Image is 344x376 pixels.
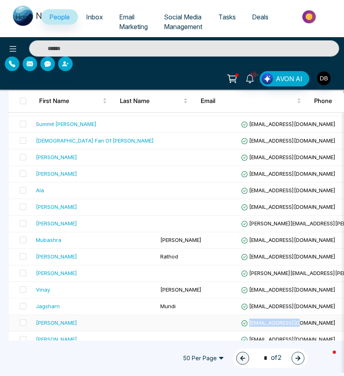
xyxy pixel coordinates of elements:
[241,253,336,260] span: [EMAIL_ADDRESS][DOMAIN_NAME]
[241,154,336,160] span: [EMAIL_ADDRESS][DOMAIN_NAME]
[36,269,77,277] div: [PERSON_NAME]
[39,96,101,106] span: First Name
[241,187,336,193] span: [EMAIL_ADDRESS][DOMAIN_NAME]
[260,71,309,86] button: AVON AI
[317,349,336,368] iframe: Intercom live chat
[244,9,277,25] a: Deals
[15,13,33,21] span: Home
[36,120,96,128] div: Summit [PERSON_NAME]
[119,13,148,31] span: Email Marketing
[241,303,336,309] span: [EMAIL_ADDRESS][DOMAIN_NAME]
[86,13,103,21] span: Inbox
[36,286,50,294] div: Vinay
[36,219,77,227] div: [PERSON_NAME]
[281,8,339,26] img: Market-place.gif
[41,9,78,25] a: People
[160,237,201,243] span: [PERSON_NAME]
[160,286,201,293] span: [PERSON_NAME]
[13,6,61,26] img: Nova CRM Logo
[241,237,336,243] span: [EMAIL_ADDRESS][DOMAIN_NAME]
[241,137,336,144] span: [EMAIL_ADDRESS][DOMAIN_NAME]
[241,121,336,127] span: [EMAIL_ADDRESS][DOMAIN_NAME]
[33,90,113,112] th: First Name
[113,90,194,112] th: Last Name
[241,319,336,326] span: [EMAIL_ADDRESS][DOMAIN_NAME]
[160,303,176,309] span: Mundi
[49,13,70,21] span: People
[156,9,210,34] a: Social Media Management
[252,13,268,21] span: Deals
[36,203,77,211] div: [PERSON_NAME]
[210,9,244,25] a: Tasks
[36,137,154,145] div: [DEMOGRAPHIC_DATA] Fan Of [PERSON_NAME]
[36,319,77,327] div: [PERSON_NAME]
[194,90,308,112] th: Email
[164,13,202,31] span: Social Media Management
[7,9,41,25] a: Home
[201,96,295,106] span: Email
[36,302,60,310] div: Jagsharn
[78,9,111,25] a: Inbox
[241,170,336,177] span: [EMAIL_ADDRESS][DOMAIN_NAME]
[36,236,61,244] div: Mubashra
[177,352,230,365] span: 50 Per Page
[36,170,77,178] div: [PERSON_NAME]
[36,153,77,161] div: [PERSON_NAME]
[218,13,236,21] span: Tasks
[241,204,336,210] span: [EMAIL_ADDRESS][DOMAIN_NAME]
[240,71,260,85] a: 10+
[276,74,302,84] span: AVON AI
[120,96,182,106] span: Last Name
[241,286,336,293] span: [EMAIL_ADDRESS][DOMAIN_NAME]
[259,353,282,363] span: of 2
[262,73,273,84] img: Lead Flow
[36,252,77,260] div: [PERSON_NAME]
[111,9,156,34] a: Email Marketing
[36,186,44,194] div: Ala
[160,253,178,260] span: Rathod
[250,71,257,78] span: 10+
[36,335,77,343] div: [PERSON_NAME]
[317,71,331,85] img: User Avatar
[241,336,336,342] span: [EMAIL_ADDRESS][DOMAIN_NAME]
